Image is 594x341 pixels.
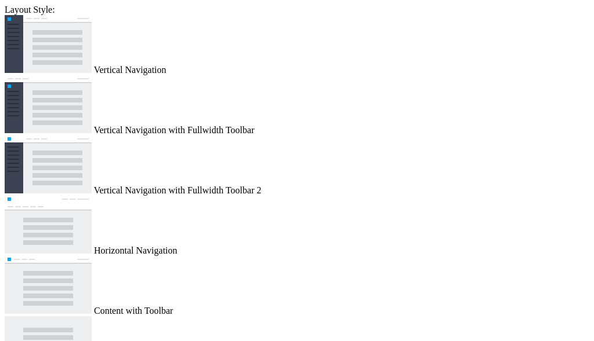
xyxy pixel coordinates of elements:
img: horizontal-nav.jpg [5,196,92,254]
div: Layout Style: [5,5,589,15]
span: Vertical Navigation with Fullwidth Toolbar 2 [94,185,262,195]
img: vertical-nav-with-full-toolbar-2.jpg [5,135,92,193]
span: Horizontal Navigation [94,245,178,255]
img: vertical-nav.jpg [5,15,92,73]
md-radio-button: Vertical Navigation [5,15,589,75]
span: Content with Toolbar [94,306,173,316]
md-radio-button: Vertical Navigation with Fullwidth Toolbar [5,75,589,135]
md-radio-button: Horizontal Navigation [5,196,589,256]
md-radio-button: Vertical Navigation with Fullwidth Toolbar 2 [5,135,589,196]
md-radio-button: Content with Toolbar [5,256,589,316]
span: Vertical Navigation [94,65,166,75]
span: Vertical Navigation with Fullwidth Toolbar [94,125,255,135]
img: content-with-toolbar.jpg [5,256,92,314]
img: vertical-nav-with-full-toolbar.jpg [5,75,92,133]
